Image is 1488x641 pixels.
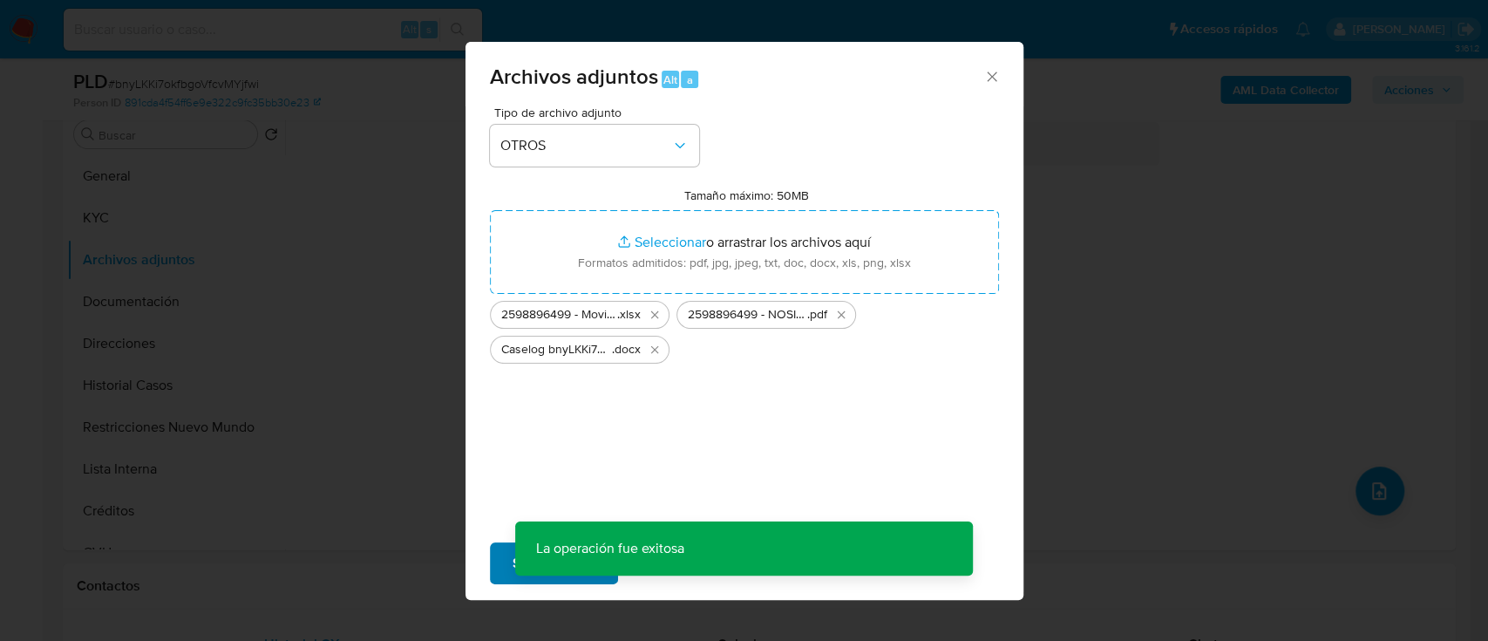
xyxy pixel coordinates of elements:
button: Cerrar [983,68,999,84]
span: 2598896499 - NOSIS_Manager_InformeIndividual_27938663128_620658_20250929091805 [688,306,807,324]
span: Tipo de archivo adjunto [494,106,703,119]
button: Eliminar 2598896499 - Movimientos.xlsx [644,304,665,325]
p: La operación fue exitosa [515,522,705,576]
span: Cancelar [648,544,704,583]
span: OTROS [500,137,671,154]
span: 2598896499 - Movimientos [501,306,617,324]
span: Alt [663,72,677,88]
span: .pdf [807,306,827,324]
label: Tamaño máximo: 50MB [684,188,809,203]
span: Caselog bnyLKKi7okfbgoVfcvMYjfwi_2025_09_18_01_29_26 [501,341,612,358]
ul: Archivos seleccionados [490,294,999,364]
span: Archivos adjuntos [490,61,658,92]
span: .docx [612,341,641,358]
span: .xlsx [617,306,641,324]
button: Subir archivo [490,542,618,584]
span: Subir archivo [513,544,595,583]
button: OTROS [490,125,699,167]
button: Eliminar 2598896499 - NOSIS_Manager_InformeIndividual_27938663128_620658_20250929091805.pdf [831,304,852,325]
button: Eliminar Caselog bnyLKKi7okfbgoVfcvMYjfwi_2025_09_18_01_29_26.docx [644,339,665,360]
span: a [687,72,693,88]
